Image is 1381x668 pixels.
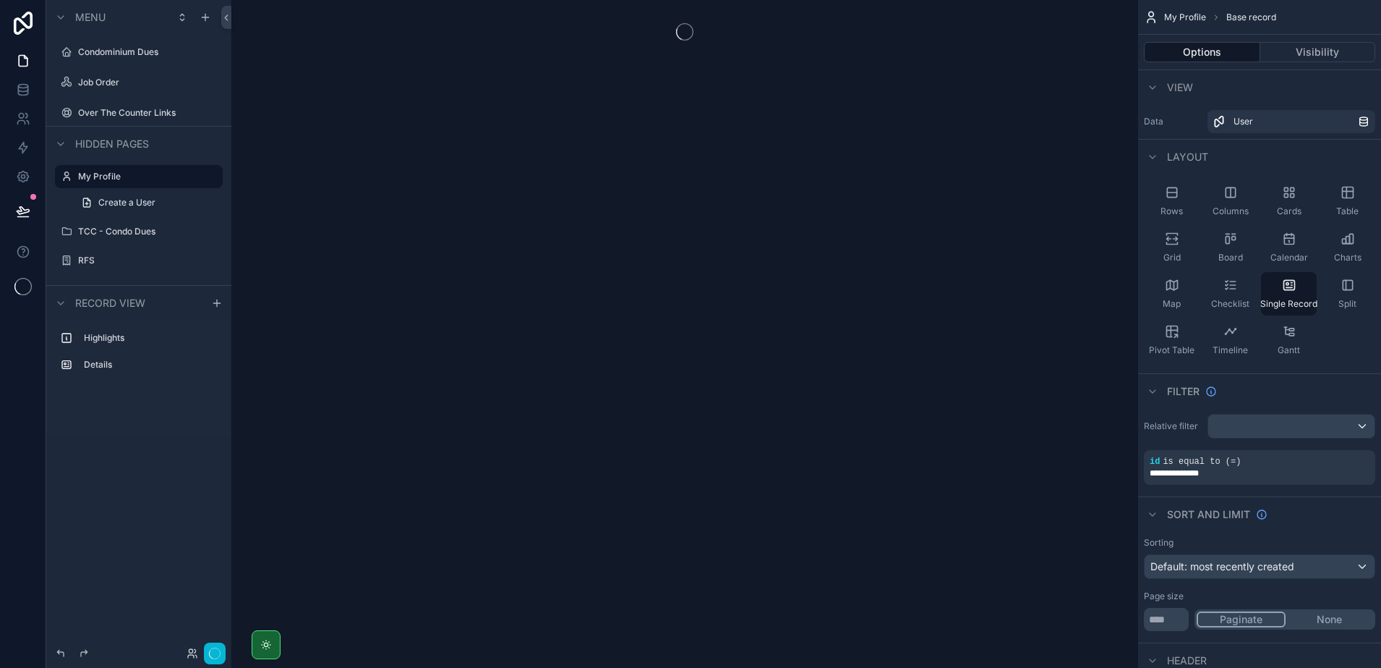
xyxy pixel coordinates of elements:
[1213,344,1248,356] span: Timeline
[78,107,220,119] label: Over The Counter Links
[72,191,223,214] a: Create a User
[1167,150,1208,164] span: Layout
[1144,591,1184,602] label: Page size
[78,171,214,182] label: My Profile
[1163,298,1181,310] span: Map
[1150,457,1160,467] span: id
[1144,318,1200,362] button: Pivot Table
[1144,272,1200,316] button: Map
[1338,298,1356,310] span: Split
[1278,344,1300,356] span: Gantt
[1320,226,1375,269] button: Charts
[1218,252,1243,263] span: Board
[1261,272,1317,316] button: Single Record
[84,359,217,371] label: Details
[1260,298,1317,310] span: Single Record
[1163,252,1181,263] span: Grid
[1202,272,1258,316] button: Checklist
[75,10,106,25] span: Menu
[1261,226,1317,269] button: Calendar
[1260,42,1376,62] button: Visibility
[98,197,155,208] span: Create a User
[1164,12,1206,23] span: My Profile
[1202,318,1258,362] button: Timeline
[1202,179,1258,223] button: Columns
[1320,272,1375,316] button: Split
[1261,179,1317,223] button: Cards
[1226,12,1276,23] span: Base record
[1160,206,1183,217] span: Rows
[1207,110,1375,133] a: User
[1213,206,1249,217] span: Columns
[1163,457,1241,467] span: is equal to (=)
[1234,116,1253,127] span: User
[1144,537,1173,549] label: Sorting
[75,296,145,310] span: Record view
[1334,252,1361,263] span: Charts
[1167,507,1250,522] span: Sort And Limit
[84,332,217,344] label: Highlights
[1261,318,1317,362] button: Gantt
[1167,80,1193,95] span: View
[1144,420,1202,432] label: Relative filter
[1144,42,1260,62] button: Options
[75,137,149,151] span: Hidden pages
[1270,252,1308,263] span: Calendar
[1144,116,1202,127] label: Data
[46,320,231,391] div: scrollable content
[78,46,220,58] label: Condominium Dues
[1336,206,1359,217] span: Table
[1144,179,1200,223] button: Rows
[1144,554,1375,579] button: Default: most recently created
[1277,206,1301,217] span: Cards
[1144,226,1200,269] button: Grid
[1211,298,1249,310] span: Checklist
[1149,344,1194,356] span: Pivot Table
[78,77,220,88] label: Job Order
[78,226,220,237] label: TCC - Condo Dues
[1197,612,1286,627] button: Paginate
[1286,612,1373,627] button: None
[1150,560,1294,572] span: Default: most recently created
[1167,384,1200,399] span: Filter
[78,255,220,266] label: RFS
[1202,226,1258,269] button: Board
[1320,179,1375,223] button: Table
